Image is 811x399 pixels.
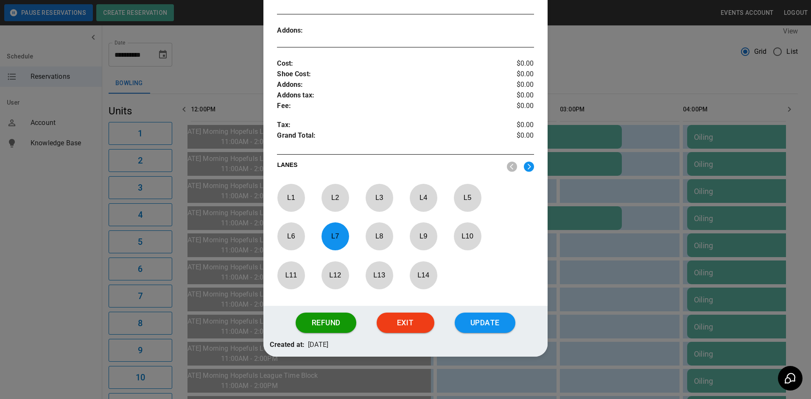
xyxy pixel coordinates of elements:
p: Tax : [277,120,491,130]
p: L 7 [321,226,349,246]
p: L 12 [321,265,349,285]
p: Addons tax : [277,90,491,101]
p: $0.00 [491,69,534,80]
img: nav_left.svg [507,161,517,172]
p: Shoe Cost : [277,69,491,80]
p: L 2 [321,188,349,208]
button: Update [455,313,515,333]
p: $0.00 [491,120,534,130]
p: $0.00 [491,90,534,101]
p: LANES [277,161,500,172]
p: Addons : [277,25,341,36]
p: [DATE] [308,340,328,350]
p: Created at: [270,340,305,350]
p: $0.00 [491,58,534,69]
p: L 6 [277,226,305,246]
p: Fee : [277,101,491,111]
img: right.svg [524,161,534,172]
p: L 3 [365,188,393,208]
p: Cost : [277,58,491,69]
button: Exit [377,313,434,333]
p: L 8 [365,226,393,246]
p: L 1 [277,188,305,208]
p: $0.00 [491,130,534,143]
p: L 14 [409,265,437,285]
p: Grand Total : [277,130,491,143]
p: L 5 [453,188,481,208]
p: $0.00 [491,80,534,90]
p: L 13 [365,265,393,285]
p: L 10 [453,226,481,246]
p: L 11 [277,265,305,285]
button: Refund [296,313,356,333]
p: Addons : [277,80,491,90]
p: $0.00 [491,101,534,111]
p: L 9 [409,226,437,246]
p: L 4 [409,188,437,208]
